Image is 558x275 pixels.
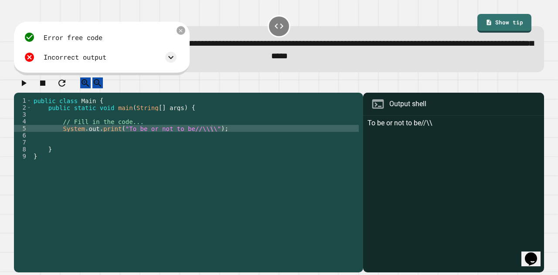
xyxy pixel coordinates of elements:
div: 2 [14,104,32,111]
span: Toggle code folding, rows 1 through 9 [27,97,31,104]
div: Error free code [44,33,102,43]
div: 5 [14,125,32,132]
div: 6 [14,132,32,139]
div: 3 [14,111,32,118]
div: 8 [14,146,32,153]
span: Toggle code folding, rows 2 through 8 [27,104,31,111]
a: Show tip [477,14,531,33]
iframe: chat widget [521,240,549,266]
div: Output shell [389,99,426,109]
div: 1 [14,97,32,104]
div: 9 [14,153,32,160]
div: To be or not to be//\\ [367,118,540,272]
div: Incorrect output [44,52,106,62]
div: 4 [14,118,32,125]
div: 7 [14,139,32,146]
